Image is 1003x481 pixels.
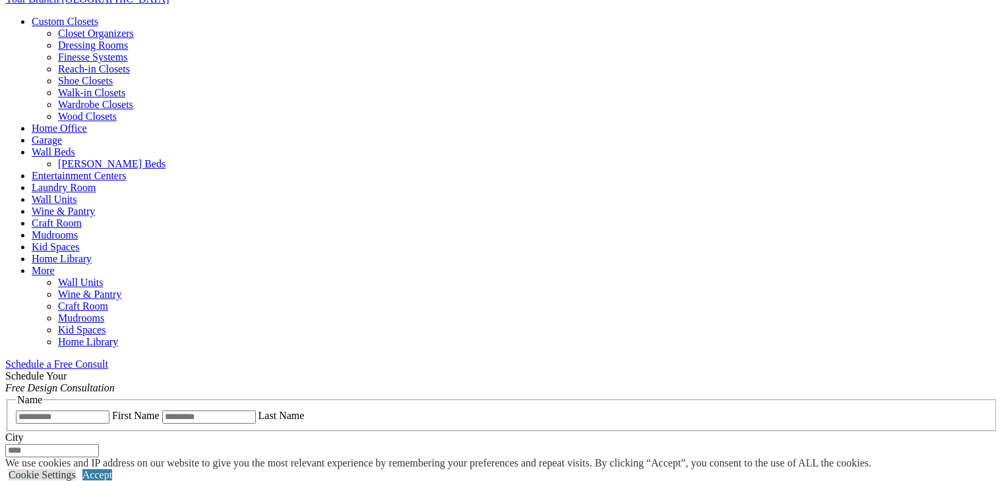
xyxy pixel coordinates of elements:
[58,289,121,300] a: Wine & Pantry
[58,63,130,74] a: Reach-in Closets
[32,206,95,217] a: Wine & Pantry
[5,432,24,443] label: City
[16,394,44,406] legend: Name
[58,111,117,122] a: Wood Closets
[258,410,305,421] label: Last Name
[58,28,134,39] a: Closet Organizers
[5,358,108,370] a: Schedule a Free Consult (opens a dropdown menu)
[58,40,128,51] a: Dressing Rooms
[32,265,55,276] a: More menu text will display only on big screen
[32,134,62,146] a: Garage
[58,277,103,288] a: Wall Units
[32,146,75,157] a: Wall Beds
[32,229,78,240] a: Mudrooms
[58,51,127,63] a: Finesse Systems
[58,336,118,347] a: Home Library
[32,16,98,27] a: Custom Closets
[5,457,871,469] div: We use cookies and IP address on our website to give you the most relevant experience by remember...
[32,241,79,252] a: Kid Spaces
[58,158,166,169] a: [PERSON_NAME] Beds
[5,382,115,393] em: Free Design Consultation
[32,182,96,193] a: Laundry Room
[32,170,127,181] a: Entertainment Centers
[58,312,104,324] a: Mudrooms
[58,300,108,312] a: Craft Room
[9,469,76,480] a: Cookie Settings
[32,123,87,134] a: Home Office
[58,324,106,335] a: Kid Spaces
[82,469,112,480] a: Accept
[112,410,160,421] label: First Name
[58,75,113,86] a: Shoe Closets
[58,99,133,110] a: Wardrobe Closets
[58,87,125,98] a: Walk-in Closets
[32,194,76,205] a: Wall Units
[32,253,92,264] a: Home Library
[5,370,115,393] span: Schedule Your
[32,217,82,229] a: Craft Room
